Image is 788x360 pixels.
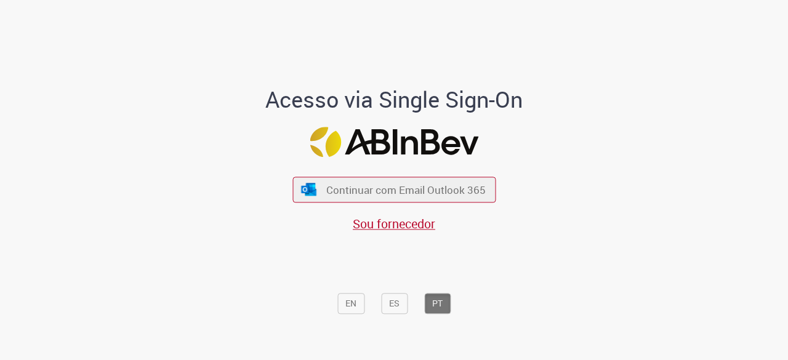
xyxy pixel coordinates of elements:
[353,215,435,232] a: Sou fornecedor
[337,294,364,314] button: EN
[300,183,318,196] img: ícone Azure/Microsoft 360
[381,294,408,314] button: ES
[424,294,451,314] button: PT
[292,177,496,202] button: ícone Azure/Microsoft 360 Continuar com Email Outlook 365
[223,88,565,113] h1: Acesso via Single Sign-On
[310,127,478,157] img: Logo ABInBev
[326,183,486,197] span: Continuar com Email Outlook 365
